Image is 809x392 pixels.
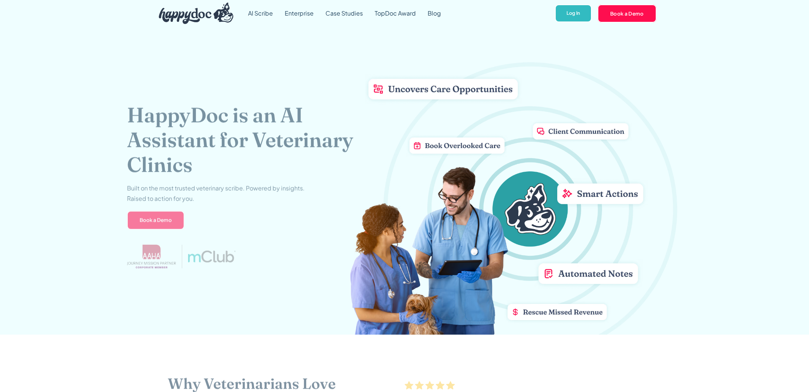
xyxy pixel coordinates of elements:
[555,4,592,23] a: Log In
[188,251,235,262] img: mclub logo
[127,211,184,230] a: Book a Demo
[153,1,234,26] a: home
[127,245,176,268] img: AAHA Advantage logo
[127,183,305,204] p: Built on the most trusted veterinary scribe. Powered by insights. Raised to action for you.
[598,4,656,22] a: Book a Demo
[127,102,377,177] h1: HappyDoc is an AI Assistant for Veterinary Clinics
[159,3,234,24] img: HappyDoc Logo: A happy dog with his ear up, listening.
